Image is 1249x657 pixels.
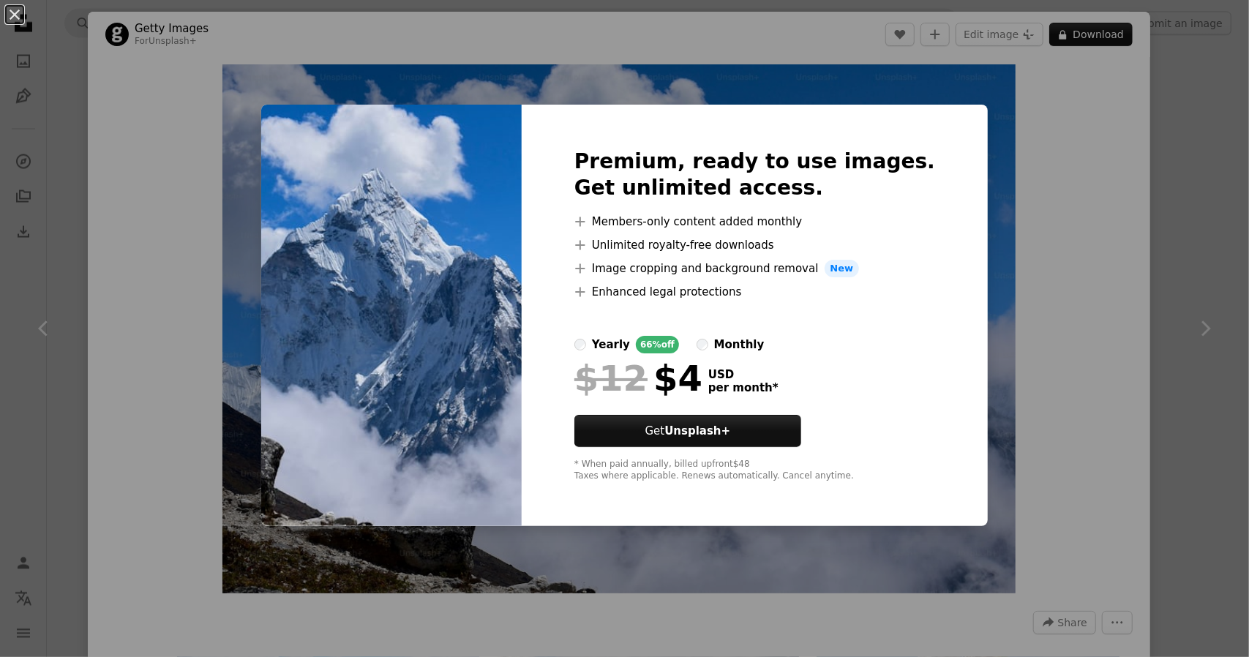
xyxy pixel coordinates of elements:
[636,336,679,353] div: 66% off
[825,260,860,277] span: New
[574,359,702,397] div: $4
[574,339,586,350] input: yearly66%off
[574,236,935,254] li: Unlimited royalty-free downloads
[592,336,630,353] div: yearly
[574,213,935,230] li: Members-only content added monthly
[574,415,801,447] button: GetUnsplash+
[574,459,935,482] div: * When paid annually, billed upfront $48 Taxes where applicable. Renews automatically. Cancel any...
[261,105,522,526] img: premium_photo-1697730126896-806bbc54f89a
[574,149,935,201] h2: Premium, ready to use images. Get unlimited access.
[697,339,708,350] input: monthly
[714,336,765,353] div: monthly
[708,368,779,381] span: USD
[574,283,935,301] li: Enhanced legal protections
[664,424,730,438] strong: Unsplash+
[574,260,935,277] li: Image cropping and background removal
[574,359,648,397] span: $12
[708,381,779,394] span: per month *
